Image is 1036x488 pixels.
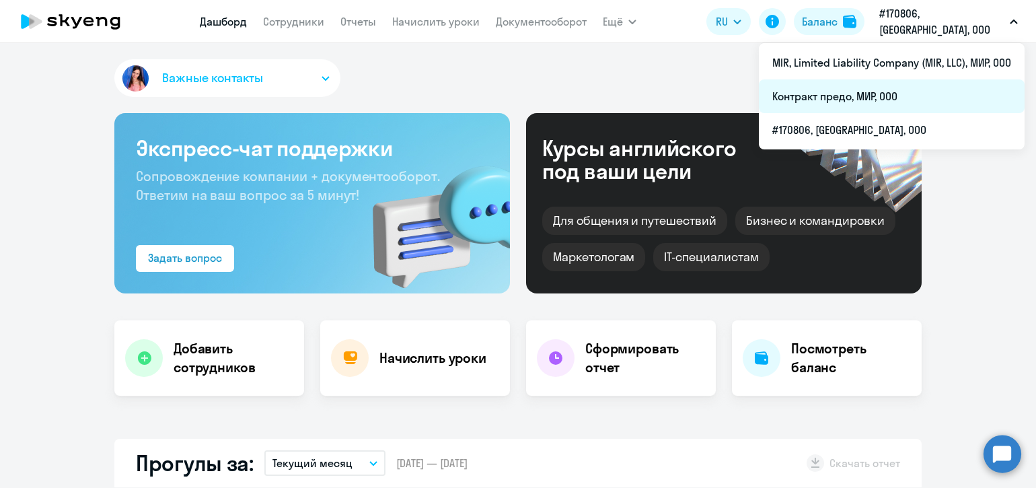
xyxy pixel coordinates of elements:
[162,69,263,87] span: Важные контакты
[353,142,510,293] img: bg-img
[879,5,1004,38] p: #170806, [GEOGRAPHIC_DATA], ООО
[653,243,769,271] div: IT-специалистам
[136,168,440,203] span: Сопровождение компании + документооборот. Ответим на ваш вопрос за 5 минут!
[802,13,838,30] div: Баланс
[542,207,727,235] div: Для общения и путешествий
[136,245,234,272] button: Задать вопрос
[603,13,623,30] span: Ещё
[706,8,751,35] button: RU
[843,15,856,28] img: balance
[794,8,864,35] button: Балансbalance
[496,15,587,28] a: Документооборот
[873,5,1025,38] button: #170806, [GEOGRAPHIC_DATA], ООО
[114,59,340,97] button: Важные контакты
[148,250,222,266] div: Задать вопрос
[136,135,488,162] h3: Экспресс-чат поддержки
[759,43,1025,149] ul: Ещё
[200,15,247,28] a: Дашборд
[585,339,705,377] h4: Сформировать отчет
[379,349,486,368] h4: Начислить уроки
[340,15,376,28] a: Отчеты
[272,455,353,471] p: Текущий месяц
[120,63,151,94] img: avatar
[542,243,645,271] div: Маркетологам
[396,456,468,470] span: [DATE] — [DATE]
[136,450,254,477] h2: Прогулы за:
[603,8,636,35] button: Ещё
[264,450,385,476] button: Текущий месяц
[791,339,911,377] h4: Посмотреть баланс
[392,15,480,28] a: Начислить уроки
[542,137,772,182] div: Курсы английского под ваши цели
[716,13,728,30] span: RU
[174,339,293,377] h4: Добавить сотрудников
[735,207,895,235] div: Бизнес и командировки
[263,15,324,28] a: Сотрудники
